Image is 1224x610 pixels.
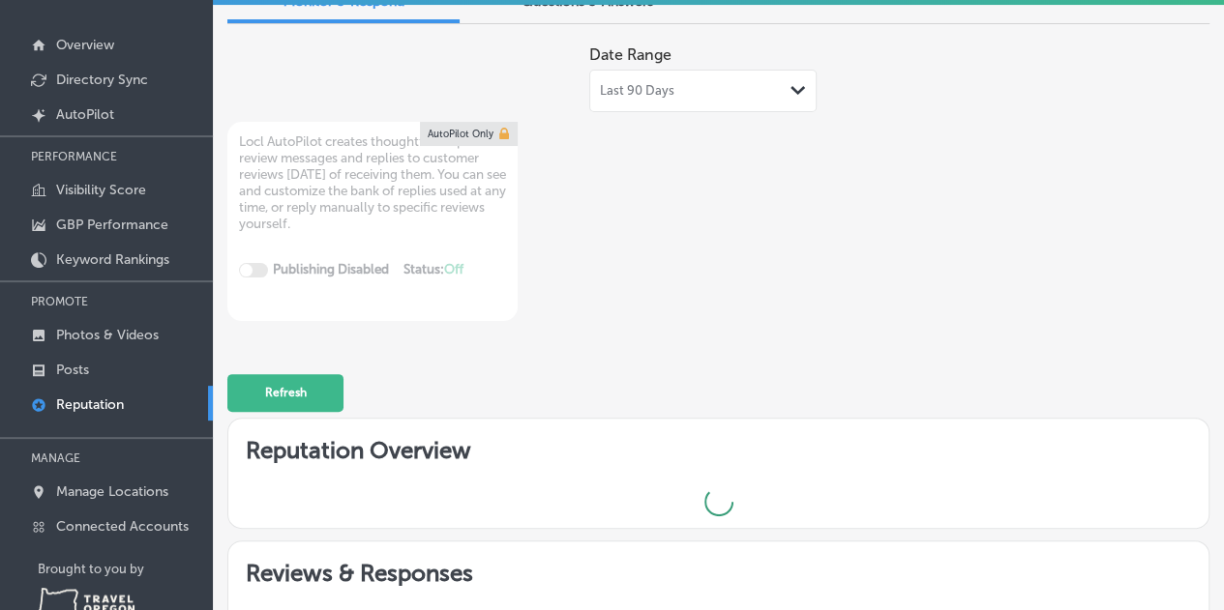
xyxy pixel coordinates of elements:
p: Manage Locations [56,483,168,500]
span: Last 90 Days [600,83,674,99]
button: Refresh [227,374,343,412]
p: GBP Performance [56,217,168,233]
p: Posts [56,362,89,378]
p: Reputation [56,396,124,413]
p: Brought to you by [38,562,213,576]
h2: Reviews & Responses [228,541,1209,598]
p: Visibility Score [56,182,146,198]
p: Connected Accounts [56,518,189,535]
p: AutoPilot [56,106,114,123]
p: Overview [56,37,114,53]
p: Keyword Rankings [56,251,169,268]
label: Date Range [589,45,672,64]
p: Directory Sync [56,72,148,88]
p: Photos & Videos [56,327,159,343]
h2: Reputation Overview [228,419,1209,476]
